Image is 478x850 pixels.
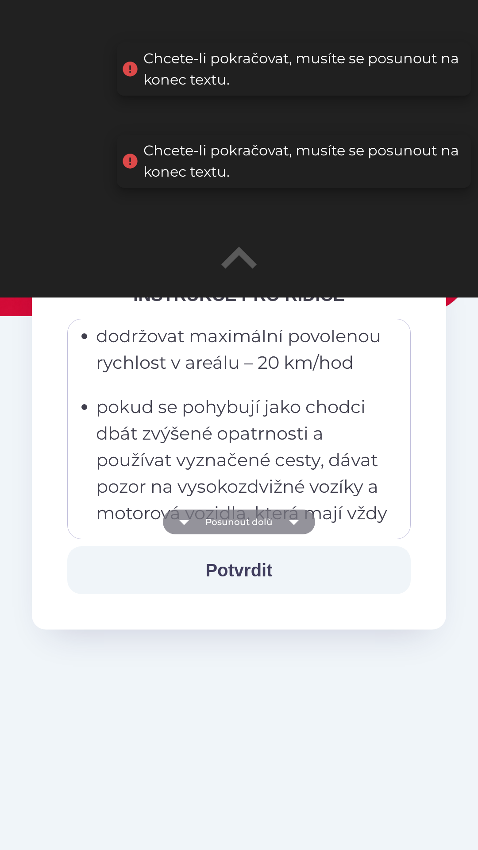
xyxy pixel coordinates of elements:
button: Posunout dolů [163,510,315,534]
div: Chcete-li pokračovat, musíte se posunout na konec textu. [143,48,462,90]
p: pokud se pohybují jako chodci dbát zvýšené opatrnosti a používat vyznačené cesty, dávat pozor na ... [96,394,387,553]
p: dodržovat maximální povolenou rychlost v areálu – 20 km/hod [96,323,387,376]
div: Chcete-li pokračovat, musíte se posunout na konec textu. [143,140,462,182]
button: Potvrdit [67,546,411,594]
